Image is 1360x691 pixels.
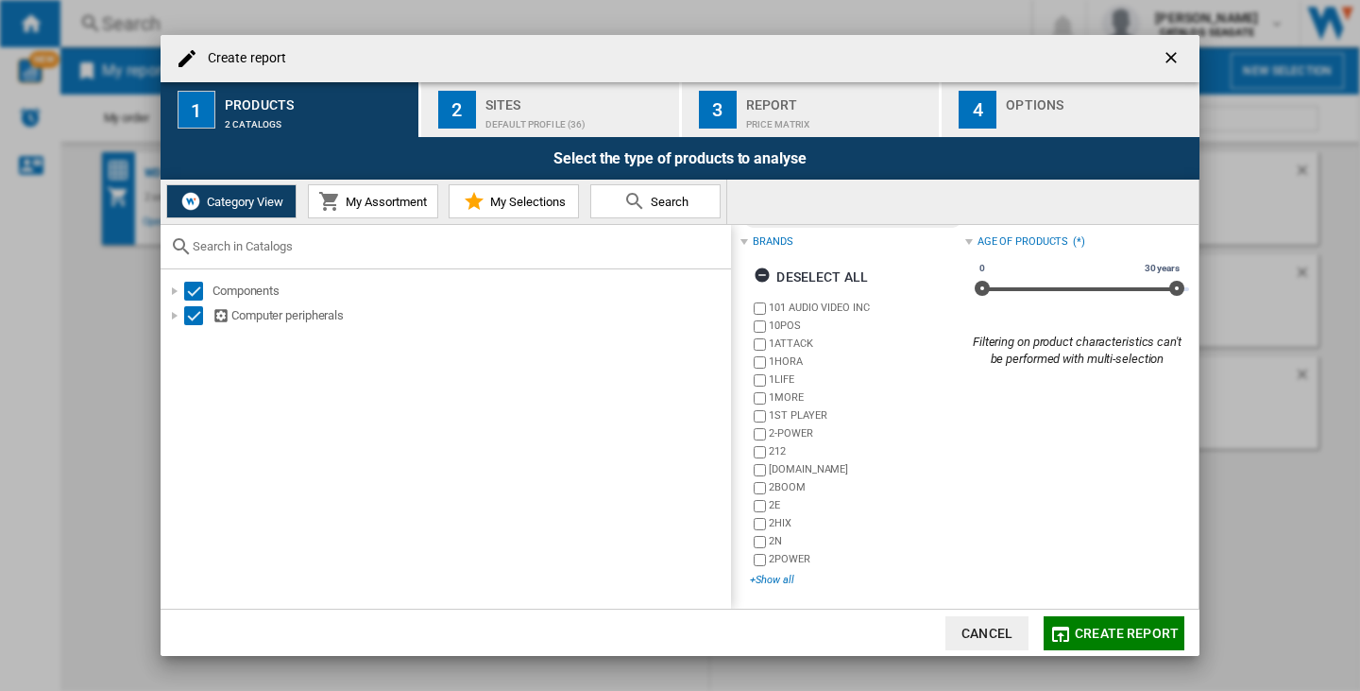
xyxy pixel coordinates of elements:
[750,573,964,587] div: +Show all
[184,282,212,301] md-checkbox: Select
[746,110,932,130] div: Price Matrix
[646,195,688,209] span: Search
[212,306,728,325] div: Computer peripherals
[161,82,420,137] button: 1 Products 2 catalogs
[485,195,566,209] span: My Selections
[308,184,438,218] button: My Assortment
[754,554,766,566] input: brand.name
[754,320,766,333] input: brand.name
[769,534,964,548] label: 2N
[769,337,964,351] label: 1ATTACK
[438,91,476,129] div: 2
[225,110,411,130] div: 2 catalogs
[769,319,964,333] label: 10POS
[1075,626,1179,641] span: Create report
[769,426,964,441] label: 2-POWER
[754,428,766,441] input: brand.name
[161,137,1199,180] div: Select the type of products to analyse
[754,410,766,423] input: brand.name
[754,338,766,351] input: brand.name
[965,334,1189,368] div: Filtering on product characteristics can't be performed with multi-selection
[590,184,721,218] button: Search
[754,500,766,512] input: brand.name
[1154,40,1192,78] button: getI18NText('BUTTONS.CLOSE_DIALOG')
[769,390,964,405] label: 1MORE
[754,392,766,405] input: brand.name
[769,301,964,315] label: 101 AUDIO VIDEO INC
[769,462,964,476] label: [DOMAIN_NAME]
[1162,48,1184,71] ng-md-icon: getI18NText('BUTTONS.CLOSE_DIALOG')
[942,82,1199,137] button: 4 Options
[769,372,964,387] label: 1LIFE
[485,90,671,110] div: Sites
[977,234,1069,250] div: Age of products
[769,480,964,494] label: 2BOOM
[769,498,964,512] label: 2E
[166,184,297,218] button: Category View
[485,110,671,130] div: Default profile (36)
[748,260,874,294] button: Deselect all
[754,482,766,494] input: brand.name
[341,195,427,209] span: My Assortment
[1006,90,1192,110] div: Options
[754,518,766,530] input: brand.name
[945,616,1028,650] button: Cancel
[449,184,579,218] button: My Selections
[754,260,868,294] div: Deselect all
[682,82,942,137] button: 3 Report Price Matrix
[769,516,964,530] label: 2HIX
[699,91,737,129] div: 3
[1142,261,1182,276] span: 30 years
[178,91,215,129] div: 1
[202,195,283,209] span: Category View
[179,190,202,213] img: wiser-icon-white.png
[746,90,932,110] div: Report
[754,302,766,315] input: brand.name
[769,552,964,566] label: 2POWER
[198,49,286,68] h4: Create report
[977,261,988,276] span: 0
[754,536,766,548] input: brand.name
[754,464,766,476] input: brand.name
[193,239,722,253] input: Search in Catalogs
[769,354,964,369] label: 1HORA
[225,90,411,110] div: Products
[421,82,681,137] button: 2 Sites Default profile (36)
[1044,616,1184,650] button: Create report
[769,408,964,423] label: 1ST PLAYER
[769,444,964,458] label: 212
[754,356,766,369] input: brand.name
[212,282,728,301] div: Components
[959,91,996,129] div: 4
[753,234,792,250] div: Brands
[184,306,212,325] md-checkbox: Select
[754,446,766,458] input: brand.name
[754,374,766,387] input: brand.name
